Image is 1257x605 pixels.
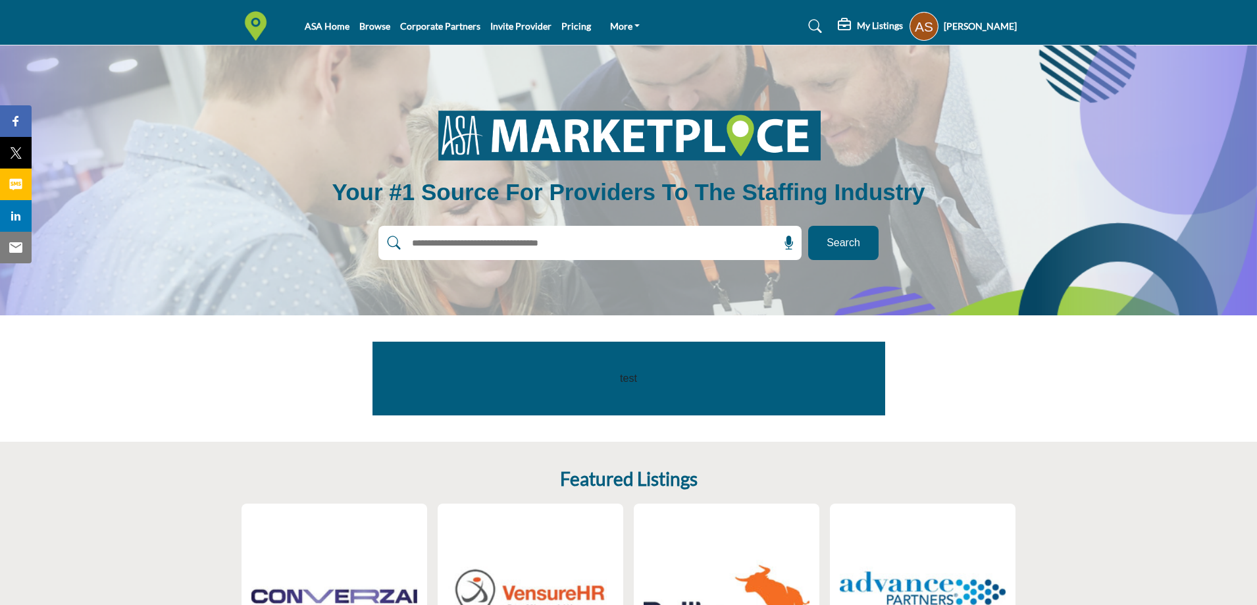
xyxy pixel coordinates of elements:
[241,11,277,41] img: Site Logo
[601,17,650,36] a: More
[490,20,552,32] a: Invite Provider
[400,20,480,32] a: Corporate Partners
[402,371,856,386] p: test
[838,18,903,34] div: My Listings
[332,177,925,207] h1: Your #1 Source for Providers to the Staffing Industry
[827,235,860,251] span: Search
[910,12,938,41] button: Show hide supplier dropdown
[796,16,831,37] a: Search
[359,20,390,32] a: Browse
[421,101,836,169] img: image
[808,226,879,260] button: Search
[857,20,903,32] h5: My Listings
[560,468,698,490] h2: Featured Listings
[944,20,1017,33] h5: [PERSON_NAME]
[561,20,591,32] a: Pricing
[305,20,349,32] a: ASA Home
